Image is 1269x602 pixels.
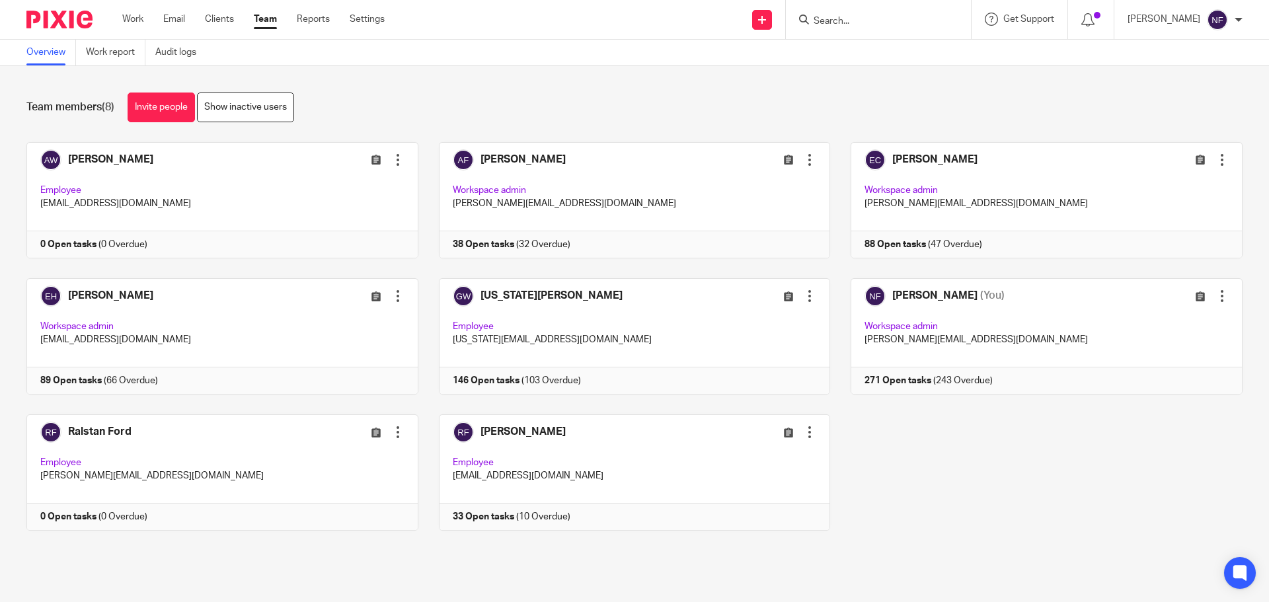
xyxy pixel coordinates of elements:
a: Overview [26,40,76,65]
input: Search [812,16,931,28]
a: Email [163,13,185,26]
img: Pixie [26,11,93,28]
a: Audit logs [155,40,206,65]
img: svg%3E [1207,9,1228,30]
a: Invite people [128,93,195,122]
a: Work report [86,40,145,65]
a: Team [254,13,277,26]
span: (8) [102,102,114,112]
a: Settings [350,13,385,26]
a: Reports [297,13,330,26]
h1: Team members [26,100,114,114]
a: Work [122,13,143,26]
a: Clients [205,13,234,26]
p: [PERSON_NAME] [1128,13,1200,26]
span: Get Support [1003,15,1054,24]
a: Show inactive users [197,93,294,122]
